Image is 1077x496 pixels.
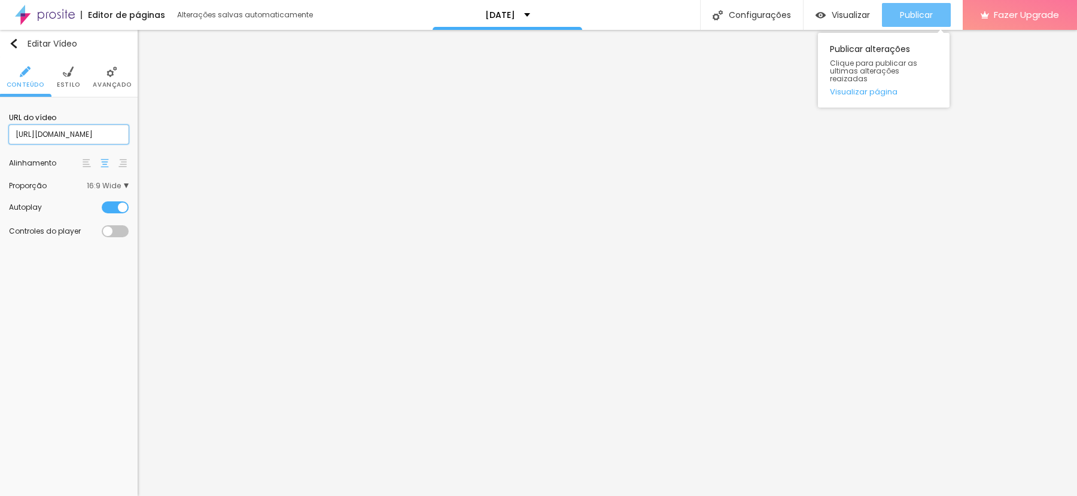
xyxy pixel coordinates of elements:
button: Publicar [882,3,951,27]
div: Proporção [9,182,87,189]
span: 16:9 Wide [87,182,129,189]
button: Visualizar [804,3,882,27]
img: Icone [9,39,19,48]
img: Icone [63,66,74,77]
span: Conteúdo [7,82,44,88]
div: Editar Vídeo [9,39,77,48]
p: [DATE] [485,11,515,19]
img: paragraph-left-align.svg [83,159,91,167]
span: Visualizar [832,10,870,20]
div: Alterações salvas automaticamente [177,11,315,19]
img: paragraph-right-align.svg [118,159,127,167]
div: Publicar alterações [818,33,950,108]
div: Editor de páginas [81,11,165,19]
img: Icone [107,66,117,77]
img: Icone [713,10,723,20]
img: Icone [20,66,31,77]
div: Autoplay [9,204,102,211]
img: view-1.svg [816,10,826,20]
div: URL do vídeo [9,112,129,123]
div: Alinhamento [9,160,81,167]
span: Publicar [900,10,933,20]
div: Controles do player [9,228,102,235]
input: Youtube, Vimeo ou Dailymotion [9,125,129,144]
span: Estilo [57,82,80,88]
span: Fazer Upgrade [994,10,1059,20]
span: Clique para publicar as ultimas alterações reaizadas [830,59,938,83]
span: Avançado [93,82,131,88]
img: paragraph-center-align.svg [101,159,109,167]
iframe: Editor [138,30,1077,496]
a: Visualizar página [830,88,938,96]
